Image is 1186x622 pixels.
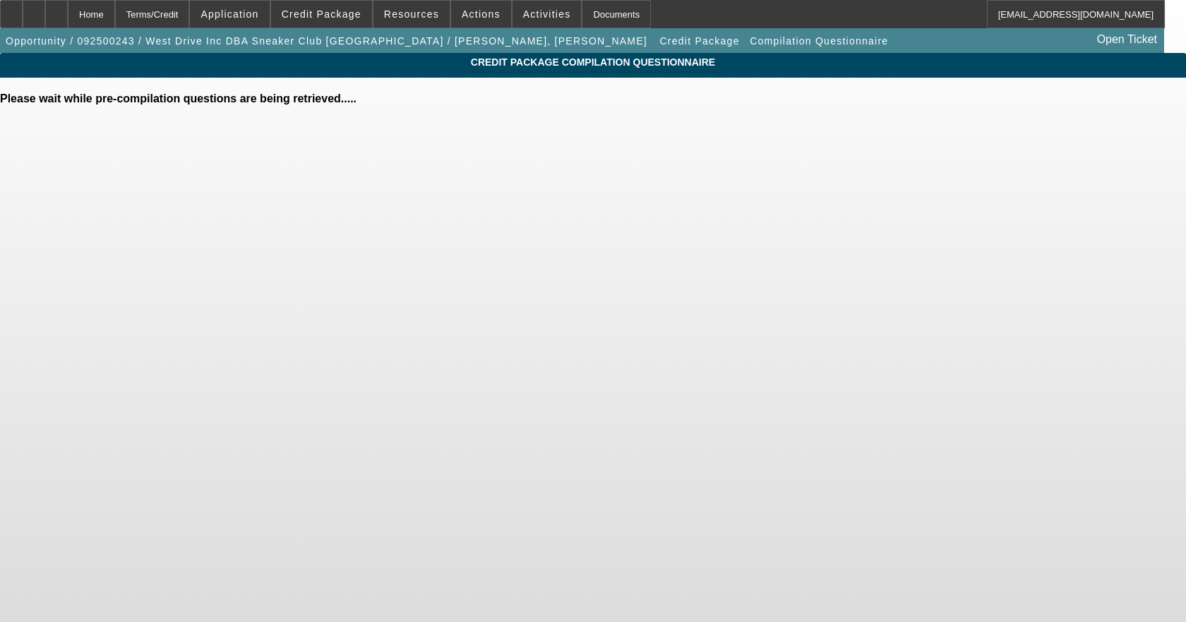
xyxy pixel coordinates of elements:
[282,8,361,20] span: Credit Package
[451,1,511,28] button: Actions
[513,1,582,28] button: Activities
[656,28,743,54] button: Credit Package
[11,56,1175,68] span: Credit Package Compilation Questionnaire
[373,1,450,28] button: Resources
[462,8,501,20] span: Actions
[190,1,269,28] button: Application
[271,1,372,28] button: Credit Package
[523,8,571,20] span: Activities
[659,35,739,47] span: Credit Package
[750,35,888,47] span: Compilation Questionnaire
[200,8,258,20] span: Application
[384,8,439,20] span: Resources
[746,28,892,54] button: Compilation Questionnaire
[1091,28,1163,52] a: Open Ticket
[6,35,647,47] span: Opportunity / 092500243 / West Drive Inc DBA Sneaker Club [GEOGRAPHIC_DATA] / [PERSON_NAME], [PER...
